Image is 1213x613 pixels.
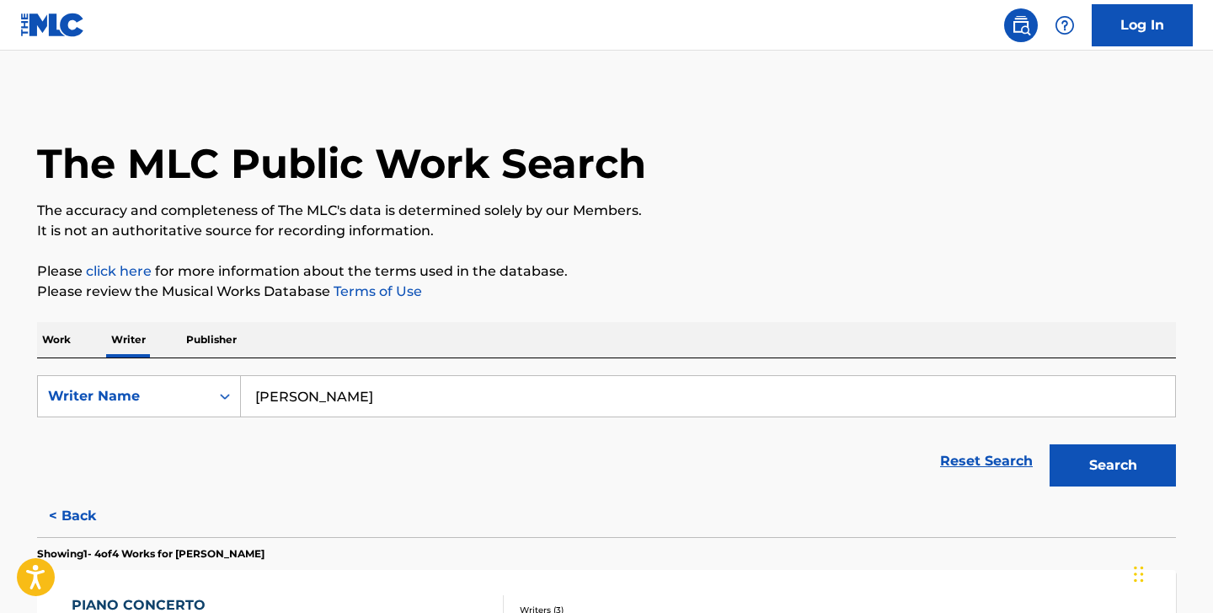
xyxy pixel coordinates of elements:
[330,283,422,299] a: Terms of Use
[48,386,200,406] div: Writer Name
[37,221,1176,241] p: It is not an authoritative source for recording information.
[37,375,1176,495] form: Search Form
[37,261,1176,282] p: Please for more information about the terms used in the database.
[37,201,1176,221] p: The accuracy and completeness of The MLC's data is determined solely by our Members.
[1134,549,1144,600] div: Drag
[37,495,138,537] button: < Back
[37,322,76,358] p: Work
[1055,15,1075,35] img: help
[1011,15,1031,35] img: search
[1048,8,1082,42] div: Help
[37,546,265,562] p: Showing 1 - 4 of 4 Works for [PERSON_NAME]
[20,13,85,37] img: MLC Logo
[1004,8,1038,42] a: Public Search
[1050,444,1176,487] button: Search
[86,263,152,279] a: click here
[37,138,646,189] h1: The MLC Public Work Search
[181,322,242,358] p: Publisher
[1129,532,1213,613] iframe: Chat Widget
[37,282,1176,302] p: Please review the Musical Works Database
[1092,4,1193,46] a: Log In
[932,443,1041,480] a: Reset Search
[106,322,151,358] p: Writer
